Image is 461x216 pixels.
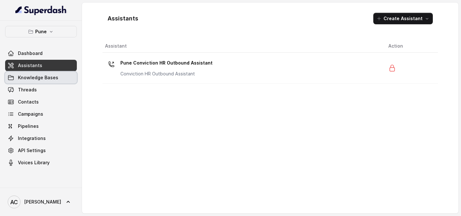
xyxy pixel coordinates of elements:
[5,96,77,108] a: Contacts
[5,84,77,96] a: Threads
[5,48,77,59] a: Dashboard
[373,13,433,24] button: Create Assistant
[5,145,77,156] a: API Settings
[5,72,77,83] a: Knowledge Bases
[5,193,77,211] a: [PERSON_NAME]
[18,74,58,81] span: Knowledge Bases
[18,123,39,129] span: Pipelines
[18,147,46,154] span: API Settings
[108,13,138,24] h1: Assistants
[5,120,77,132] a: Pipelines
[5,108,77,120] a: Campaigns
[15,5,67,15] img: light.svg
[18,99,39,105] span: Contacts
[5,60,77,71] a: Assistants
[18,62,42,69] span: Assistants
[35,28,47,35] p: Pune
[120,71,213,77] p: Conviction HR Outbound Assistant
[18,50,43,57] span: Dashboard
[5,157,77,168] a: Voices Library
[24,199,61,205] span: [PERSON_NAME]
[10,199,18,205] text: AC
[18,135,46,142] span: Integrations
[18,111,43,117] span: Campaigns
[383,40,438,53] th: Action
[18,87,37,93] span: Threads
[18,159,50,166] span: Voices Library
[120,58,213,68] p: Pune Conviction HR Outbound Assistant
[102,40,383,53] th: Assistant
[5,133,77,144] a: Integrations
[5,26,77,37] button: Pune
